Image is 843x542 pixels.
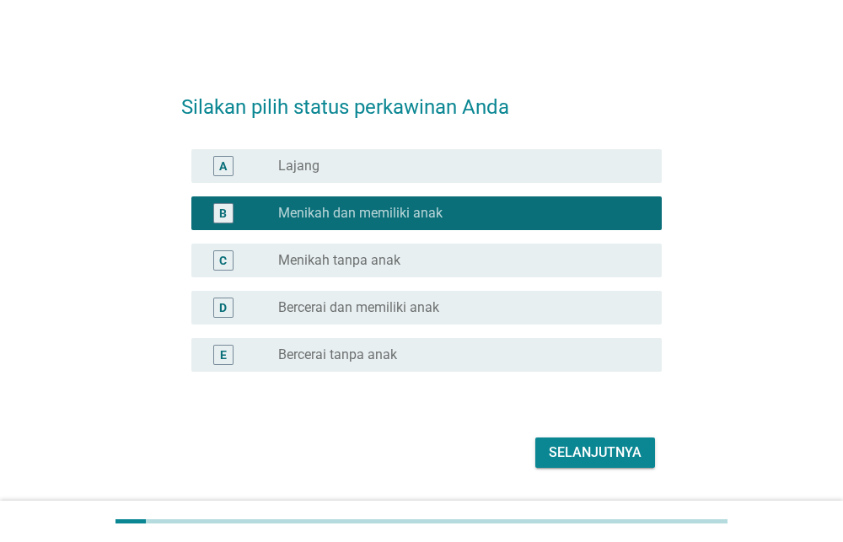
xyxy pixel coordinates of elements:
div: B [219,204,227,222]
label: Bercerai tanpa anak [278,346,397,363]
button: Selanjutnya [535,437,655,468]
div: E [220,346,227,363]
div: A [219,157,227,174]
div: D [219,298,227,316]
label: Menikah dan memiliki anak [278,205,443,222]
h2: Silakan pilih status perkawinan Anda [181,75,663,122]
label: Menikah tanpa anak [278,252,400,269]
label: Bercerai dan memiliki anak [278,299,439,316]
div: Selanjutnya [549,443,642,463]
div: C [219,251,227,269]
label: Lajang [278,158,319,174]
